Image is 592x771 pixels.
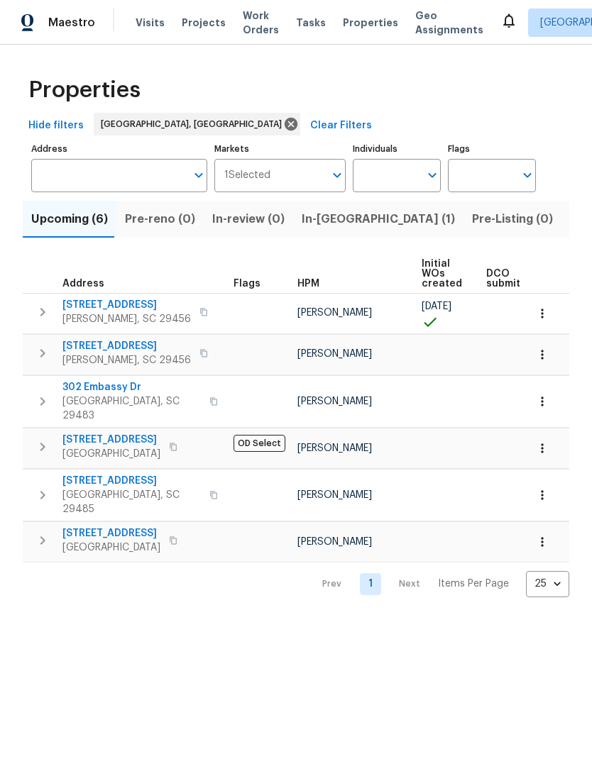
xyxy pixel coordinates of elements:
[422,301,451,311] span: [DATE]
[62,312,191,326] span: [PERSON_NAME], SC 29456
[309,571,569,597] nav: Pagination Navigation
[224,170,270,182] span: 1 Selected
[296,18,326,28] span: Tasks
[94,113,300,135] div: [GEOGRAPHIC_DATA], [GEOGRAPHIC_DATA]
[136,16,165,30] span: Visits
[327,165,347,185] button: Open
[48,16,95,30] span: Maestro
[297,308,372,318] span: [PERSON_NAME]
[297,490,372,500] span: [PERSON_NAME]
[214,145,346,153] label: Markets
[62,474,201,488] span: [STREET_ADDRESS]
[486,269,537,289] span: DCO submitted
[297,349,372,359] span: [PERSON_NAME]
[234,435,285,452] span: OD Select
[526,565,569,602] div: 25
[28,117,84,135] span: Hide filters
[415,9,483,37] span: Geo Assignments
[297,537,372,547] span: [PERSON_NAME]
[448,145,536,153] label: Flags
[302,209,455,229] span: In-[GEOGRAPHIC_DATA] (1)
[297,443,372,453] span: [PERSON_NAME]
[212,209,285,229] span: In-review (0)
[101,117,287,131] span: [GEOGRAPHIC_DATA], [GEOGRAPHIC_DATA]
[62,339,191,353] span: [STREET_ADDRESS]
[297,279,319,289] span: HPM
[472,209,553,229] span: Pre-Listing (0)
[438,577,509,591] p: Items Per Page
[62,488,201,516] span: [GEOGRAPHIC_DATA], SC 29485
[28,83,141,97] span: Properties
[62,380,201,394] span: 302 Embassy Dr
[62,447,160,461] span: [GEOGRAPHIC_DATA]
[353,145,441,153] label: Individuals
[182,16,226,30] span: Projects
[189,165,209,185] button: Open
[62,279,104,289] span: Address
[125,209,195,229] span: Pre-reno (0)
[422,259,462,289] span: Initial WOs created
[62,298,191,312] span: [STREET_ADDRESS]
[234,279,261,289] span: Flags
[31,145,207,153] label: Address
[62,540,160,555] span: [GEOGRAPHIC_DATA]
[422,165,442,185] button: Open
[62,526,160,540] span: [STREET_ADDRESS]
[243,9,279,37] span: Work Orders
[360,573,381,595] a: Goto page 1
[23,113,89,139] button: Hide filters
[62,433,160,447] span: [STREET_ADDRESS]
[62,353,191,367] span: [PERSON_NAME], SC 29456
[31,209,108,229] span: Upcoming (6)
[343,16,398,30] span: Properties
[297,396,372,406] span: [PERSON_NAME]
[310,117,372,135] span: Clear Filters
[305,113,378,139] button: Clear Filters
[62,394,201,423] span: [GEOGRAPHIC_DATA], SC 29483
[517,165,537,185] button: Open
